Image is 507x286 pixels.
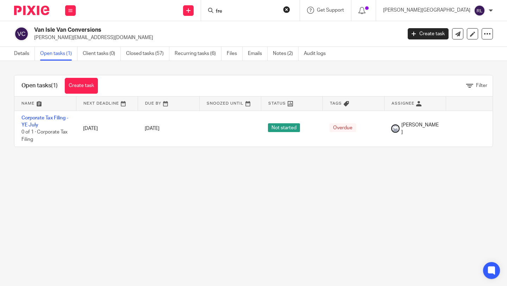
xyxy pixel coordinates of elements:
a: Audit logs [304,47,331,61]
a: Closed tasks (57) [126,47,169,61]
a: Create task [408,28,449,39]
a: Notes (2) [273,47,299,61]
span: (1) [51,83,58,88]
span: Overdue [330,123,356,132]
img: Copy%20of%20Rockies%20accounting%20v3%20(1).png [391,124,400,133]
a: Files [227,47,243,61]
img: svg%3E [14,26,29,41]
span: Get Support [317,8,344,13]
td: [DATE] [76,111,138,147]
input: Search [215,8,278,15]
h2: Van Isle Van Conversions [34,26,325,34]
a: Emails [248,47,268,61]
a: Create task [65,78,98,94]
a: Corporate Tax Filing - YE July [21,116,68,128]
a: Open tasks (1) [40,47,77,61]
span: [DATE] [145,126,159,131]
button: Clear [283,6,290,13]
span: Status [268,101,286,105]
span: Filter [476,83,487,88]
img: Pixie [14,6,49,15]
span: 0 of 1 · Corporate Tax Filing [21,130,68,142]
a: Recurring tasks (6) [175,47,221,61]
span: Not started [268,123,300,132]
a: Details [14,47,35,61]
h1: Open tasks [21,82,58,89]
p: [PERSON_NAME][GEOGRAPHIC_DATA] [383,7,470,14]
span: Tags [330,101,342,105]
p: [PERSON_NAME][EMAIL_ADDRESS][DOMAIN_NAME] [34,34,397,41]
span: [PERSON_NAME] [401,122,439,136]
span: Snoozed Until [207,101,244,105]
img: svg%3E [474,5,485,16]
a: Client tasks (0) [83,47,121,61]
